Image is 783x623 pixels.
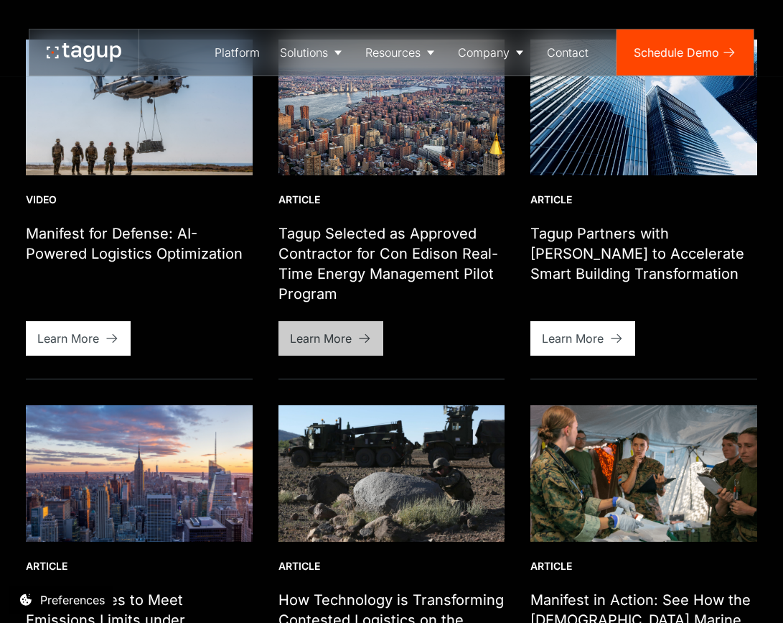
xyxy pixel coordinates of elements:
a: Resources [355,29,448,75]
div: Learn More [542,330,604,347]
div: Article [26,559,253,573]
img: U.S. Marine Corps photo by Sgt. Maximiliano Rosas_190728-M-FB282-1040 [278,405,505,541]
div: Article [530,193,757,207]
a: Schedule Demo [616,29,754,75]
img: Tagup and Neeve partner to accelerate smart building transformation [530,40,757,175]
div: Contact [547,44,589,61]
a: Learn More [26,321,131,356]
div: Learn More [37,330,99,347]
div: Article [278,559,505,573]
a: Platform [205,29,270,75]
a: Solutions [270,29,355,75]
div: Preferences [40,591,105,609]
h1: Tagup Partners with [PERSON_NAME] to Accelerate Smart Building Transformation [530,223,757,284]
div: Learn More [290,330,352,347]
div: Platform [215,44,260,61]
a: Company [448,29,537,75]
div: Solutions [280,44,328,61]
h1: Tagup Selected as Approved Contractor for Con Edison Real-Time Energy Management Pilot Program [278,223,505,304]
h1: Manifest for Defense: AI-Powered Logistics Optimization [26,223,253,264]
div: Company [458,44,510,61]
div: Resources [365,44,421,61]
a: Learn More [530,321,635,356]
div: Schedule Demo [634,44,719,61]
div: Video [26,193,253,207]
div: Article [278,193,505,207]
a: Contact [537,29,599,75]
div: Article [530,559,757,573]
a: Learn More [278,321,383,356]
